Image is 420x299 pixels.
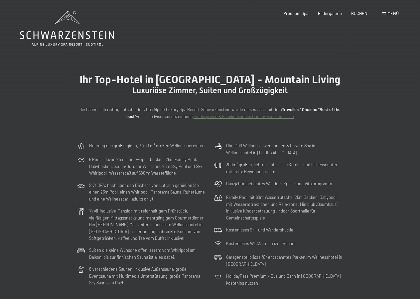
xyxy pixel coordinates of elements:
p: ¾ All-inclusive-Pension mit reichhaltigem Frühstück, vielfältigen Mittagssnacks und mehrgängigem ... [89,208,206,241]
a: Kinderpreise & Familienkonbinationen- Familiensuiten [194,114,294,119]
span: Menü [387,11,399,16]
p: Garagenstellplätze für entspanntes Parken im Wellnesshotel in [GEOGRAPHIC_DATA] [226,254,343,267]
a: Bildergalerie [318,11,342,16]
a: Premium Spa [283,11,309,16]
p: 6 Pools, davon 25m Infinity-Sportbecken, 25m Family Pool, Babybecken, Sauna-Outdoor Whirlpool, 23... [89,156,206,176]
p: Suiten die keine Wünsche offen lassen: vom Whirlpool am Balkon, bis zur finnischen Sauna ist alle... [89,247,206,260]
p: Family Pool mit 60m Wasserrutsche, 25m Becken, Babypool mit Wasserattraktionen und Relaxzone. Min... [226,194,343,221]
p: Nutzung des großzügigen, 7.700 m² großen Wellnessbereichs [89,142,203,149]
p: Sie haben sich richtig entschieden: Das Alpine Luxury Spa Resort Schwarzenstein wurde dieses Jahr... [77,106,343,120]
p: Über 100 Wellnessanwendungen & Private Spa im Wellnesshotel in [GEOGRAPHIC_DATA] [226,142,343,156]
p: Kostenloses Ski- und Wandershuttle [226,226,293,233]
strong: Travellers' Choiche "Best of the best" [126,107,341,119]
p: 300m² großes, lichtdurchflutetes Kardio- und Fitnesscenter mit extra Bewegungsraum [226,161,343,175]
p: SKY SPA: hoch über den Dächern von Luttach genießen Sie einen 23m Pool, einen Whirlpool, Panorama... [89,182,206,202]
p: 8 verschiedene Saunen, inklusive Außensauna, große Eventsauna mit Multimedia Unterstützung, große... [89,266,206,286]
span: Ihr Top-Hotel in [GEOGRAPHIC_DATA] - Mountain Living [79,73,341,86]
p: Kostenloses WLAN im ganzen Resort [226,240,295,247]
p: HolidayPass Premium – Bus und Bahn in [GEOGRAPHIC_DATA] kostenlos nutzen [226,273,343,286]
span: Luxuriöse Zimmer, Suiten und Großzügigkeit [132,86,288,95]
a: BUCHEN [351,11,367,16]
p: Ganzjährig betreutes Wander-, Sport- und Vitalprogramm [226,180,332,187]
